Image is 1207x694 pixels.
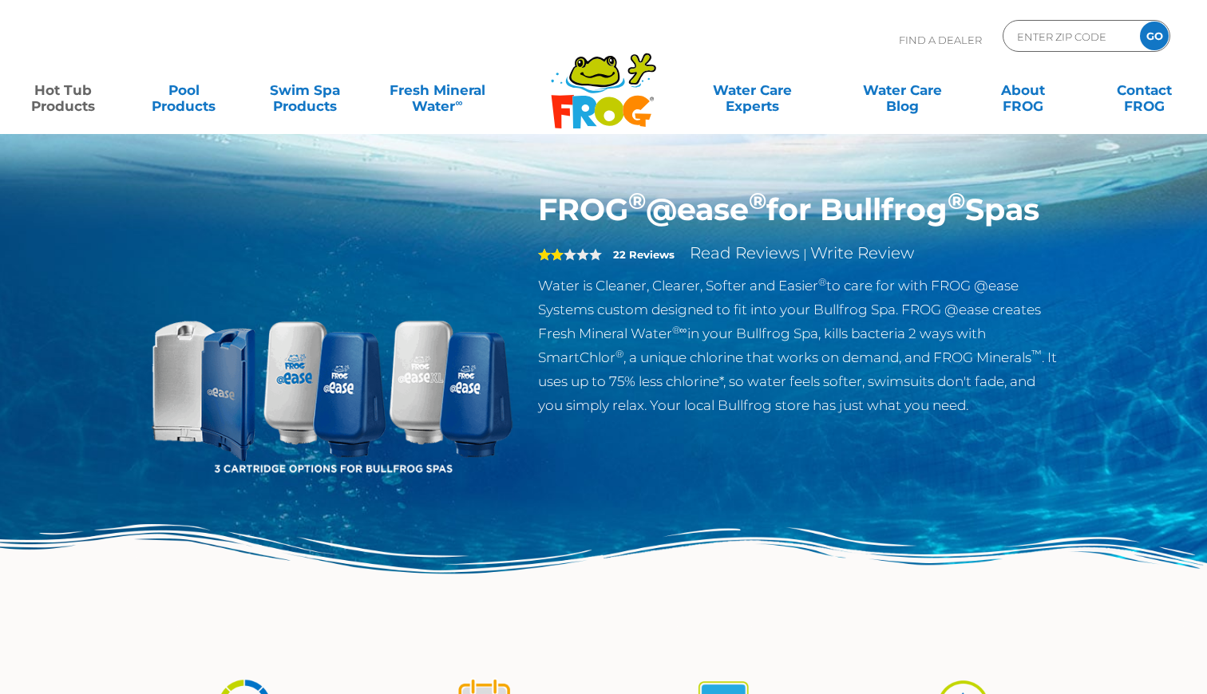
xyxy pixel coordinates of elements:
p: Water is Cleaner, Clearer, Softer and Easier to care for with FROG @ease Systems custom designed ... [538,274,1059,417]
a: Swim SpaProducts [258,74,352,106]
sup: ™ [1031,348,1042,360]
a: Water CareBlog [855,74,949,106]
sup: ® [948,187,965,215]
h1: FROG @ease for Bullfrog Spas [538,191,1059,228]
img: bullfrog-product-hero.png [148,191,514,557]
sup: ® [628,187,646,215]
img: Frog Products Logo [542,32,665,129]
sup: ®∞ [672,324,687,336]
sup: ∞ [455,97,462,108]
a: PoolProducts [137,74,231,106]
a: Read Reviews [690,243,800,262]
span: | [803,246,807,262]
sup: ® [749,187,766,215]
sup: ® [615,348,623,360]
a: Fresh MineralWater∞ [378,74,496,106]
a: Write Review [810,243,914,262]
input: GO [1140,22,1169,50]
a: AboutFROG [976,74,1070,106]
sup: ® [818,276,826,288]
p: Find A Dealer [899,20,982,60]
a: ContactFROG [1097,74,1191,106]
span: 2 [538,248,564,261]
a: Water CareExperts [675,74,828,106]
strong: 22 Reviews [613,248,675,261]
a: Hot TubProducts [16,74,110,106]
